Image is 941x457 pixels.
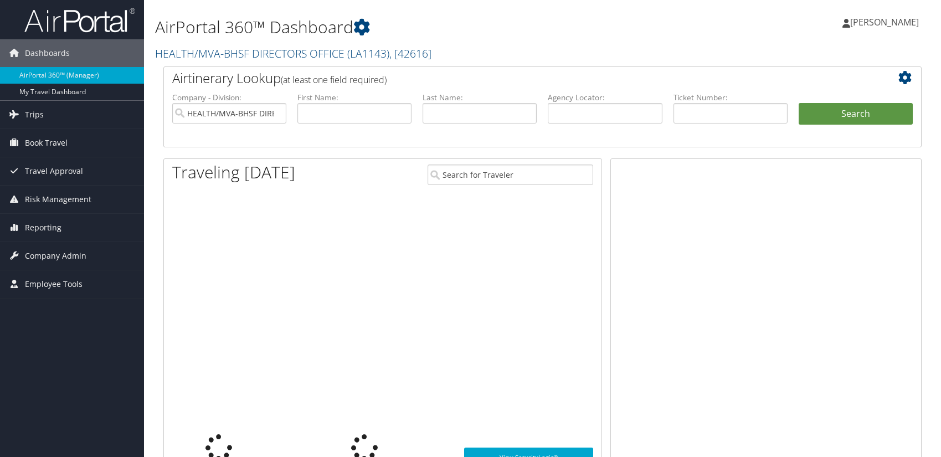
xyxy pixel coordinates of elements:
[172,161,295,184] h1: Traveling [DATE]
[25,129,68,157] span: Book Travel
[347,46,389,61] span: ( LA1143 )
[25,186,91,213] span: Risk Management
[673,92,788,103] label: Ticket Number:
[155,16,672,39] h1: AirPortal 360™ Dashboard
[297,92,412,103] label: First Name:
[850,16,919,28] span: [PERSON_NAME]
[281,74,387,86] span: (at least one field required)
[389,46,431,61] span: , [ 42616 ]
[25,157,83,185] span: Travel Approval
[25,270,83,298] span: Employee Tools
[25,101,44,129] span: Trips
[25,39,70,67] span: Dashboards
[172,69,850,88] h2: Airtinerary Lookup
[428,165,593,185] input: Search for Traveler
[799,103,913,125] button: Search
[423,92,537,103] label: Last Name:
[172,92,286,103] label: Company - Division:
[25,242,86,270] span: Company Admin
[155,46,431,61] a: HEALTH/MVA-BHSF DIRECTORS OFFICE
[842,6,930,39] a: [PERSON_NAME]
[24,7,135,33] img: airportal-logo.png
[25,214,61,242] span: Reporting
[548,92,662,103] label: Agency Locator:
